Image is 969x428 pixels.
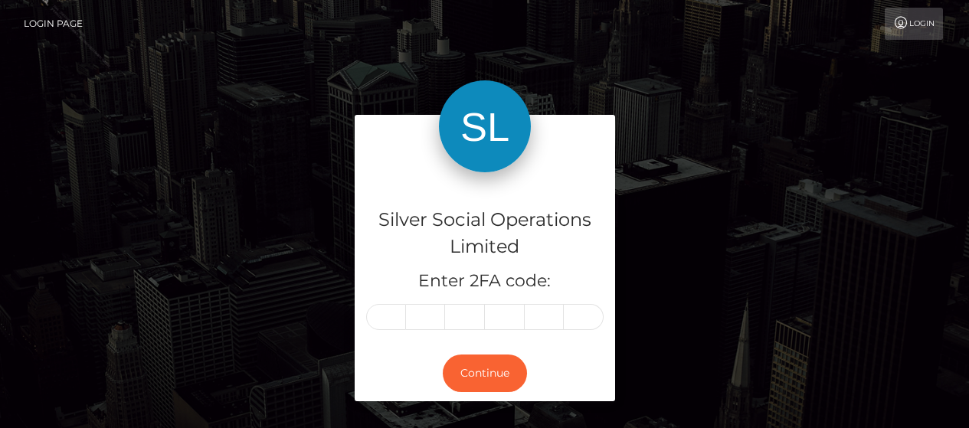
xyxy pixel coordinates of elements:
h5: Enter 2FA code: [366,270,604,293]
h4: Silver Social Operations Limited [366,207,604,260]
a: Login Page [24,8,83,40]
button: Continue [443,354,527,392]
a: Login [885,8,943,40]
img: Silver Social Operations Limited [439,80,531,172]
